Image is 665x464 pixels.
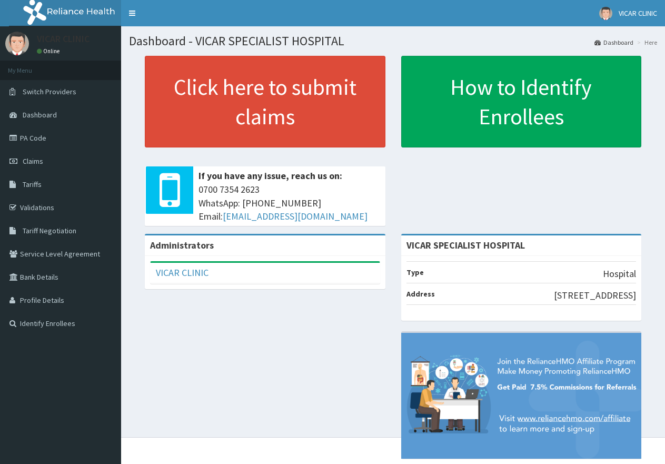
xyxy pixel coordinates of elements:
[603,267,636,281] p: Hospital
[401,56,642,147] a: How to Identify Enrollees
[23,110,57,120] span: Dashboard
[406,289,435,299] b: Address
[406,239,525,251] strong: VICAR SPECIALIST HOSPITAL
[198,170,342,182] b: If you have any issue, reach us on:
[401,333,642,459] img: provider-team-banner.png
[223,210,368,222] a: [EMAIL_ADDRESS][DOMAIN_NAME]
[129,34,657,48] h1: Dashboard - VICAR SPECIALIST HOSPITAL
[198,183,380,223] span: 0700 7354 2623 WhatsApp: [PHONE_NUMBER] Email:
[599,7,612,20] img: User Image
[145,56,385,147] a: Click here to submit claims
[156,266,209,279] a: VICAR CLINIC
[619,8,657,18] span: VICAR CLINIC
[554,289,636,302] p: [STREET_ADDRESS]
[5,32,29,55] img: User Image
[594,38,633,47] a: Dashboard
[37,47,62,55] a: Online
[23,87,76,96] span: Switch Providers
[23,180,42,189] span: Tariffs
[23,226,76,235] span: Tariff Negotiation
[406,268,424,277] b: Type
[23,156,43,166] span: Claims
[37,34,90,44] p: VICAR CLINIC
[634,38,657,47] li: Here
[150,239,214,251] b: Administrators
